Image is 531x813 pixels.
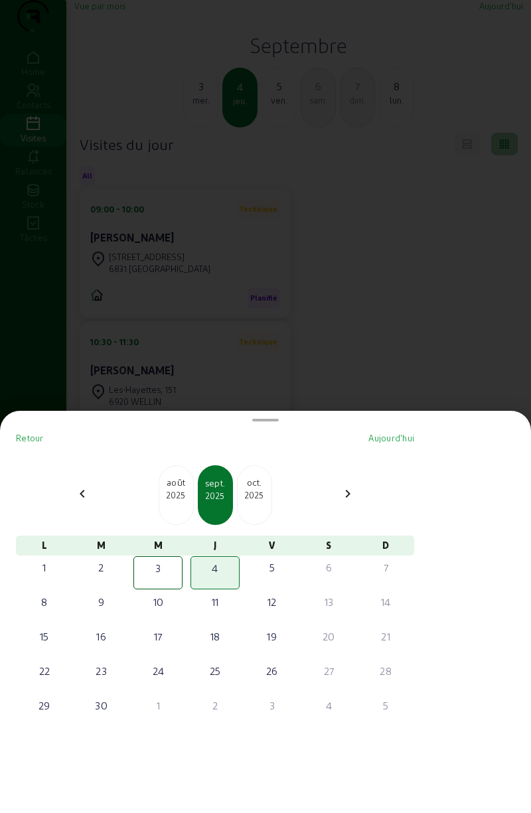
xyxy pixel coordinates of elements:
div: 29 [21,698,68,713]
div: 19 [249,628,295,644]
mat-icon: chevron_right [340,486,356,502]
div: 23 [78,663,125,679]
div: 17 [135,628,181,644]
div: 4 [192,560,238,576]
div: 16 [78,628,125,644]
div: 9 [78,594,125,610]
div: 1 [21,559,68,575]
div: D [357,536,414,555]
div: 3 [249,698,295,713]
div: 7 [362,559,409,575]
div: J [187,536,244,555]
div: 28 [362,663,409,679]
mat-icon: chevron_left [74,486,90,502]
div: oct. [238,476,271,489]
div: 2025 [238,489,271,501]
div: 4 [306,698,352,713]
div: S [301,536,358,555]
div: 26 [249,663,295,679]
div: 13 [306,594,352,610]
div: V [244,536,301,555]
div: 5 [362,698,409,713]
div: M [129,536,187,555]
div: 21 [362,628,409,644]
div: 11 [192,594,238,610]
div: 2025 [159,489,193,501]
div: 1 [135,698,181,713]
div: L [16,536,73,555]
div: 30 [78,698,125,713]
div: 3 [135,560,181,576]
div: 2025 [199,490,232,502]
div: 25 [192,663,238,679]
div: 2 [192,698,238,713]
div: 15 [21,628,68,644]
div: 18 [192,628,238,644]
div: sept. [199,477,232,490]
span: Aujourd'hui [368,433,414,443]
div: 27 [306,663,352,679]
div: 8 [21,594,68,610]
div: août [159,476,193,489]
div: 12 [249,594,295,610]
div: M [73,536,130,555]
div: 10 [135,594,181,610]
div: 22 [21,663,68,679]
div: 5 [249,559,295,575]
div: 2 [78,559,125,575]
div: 20 [306,628,352,644]
div: 14 [362,594,409,610]
div: 6 [306,559,352,575]
div: 24 [135,663,181,679]
span: Retour [16,433,44,443]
